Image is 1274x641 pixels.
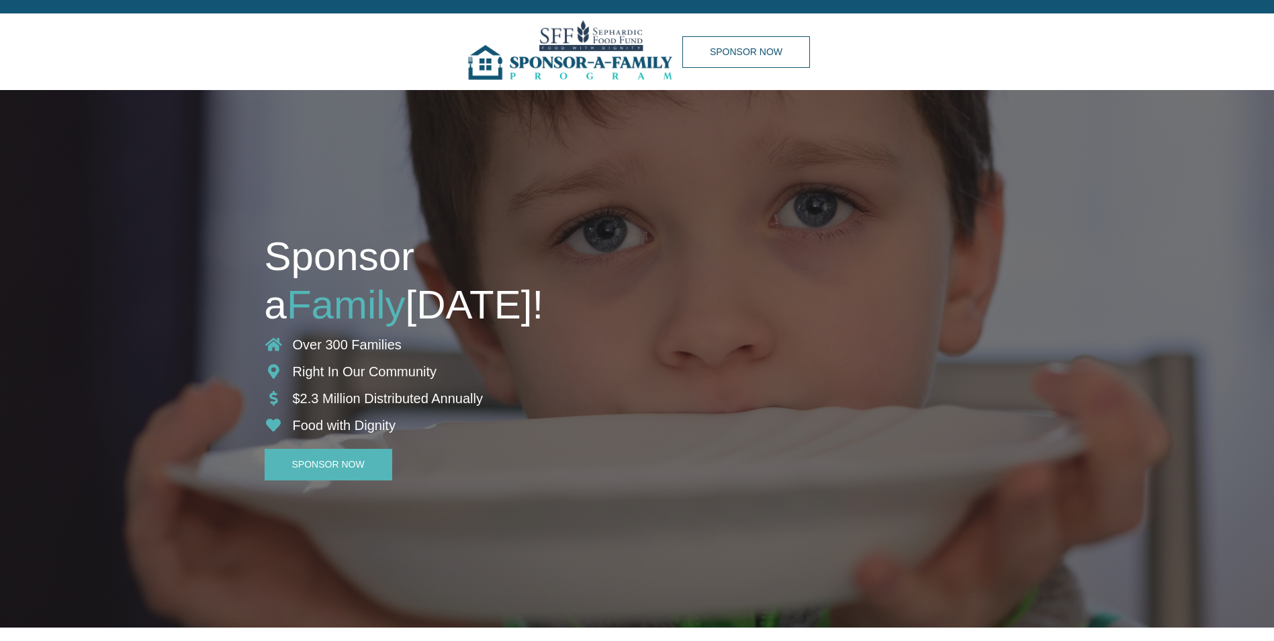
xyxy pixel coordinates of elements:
a: Sponsor Now [682,36,810,68]
li: $2.3 Million Distributed Annually [265,388,691,409]
img: img [464,13,682,90]
a: Sponsor Now [265,449,392,480]
li: Food with Dignity [265,415,691,435]
span: Family [287,282,406,327]
h1: Sponsor a [DATE]! [265,232,691,329]
li: Right In Our Community [265,361,691,382]
li: Over 300 Families [265,335,691,355]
